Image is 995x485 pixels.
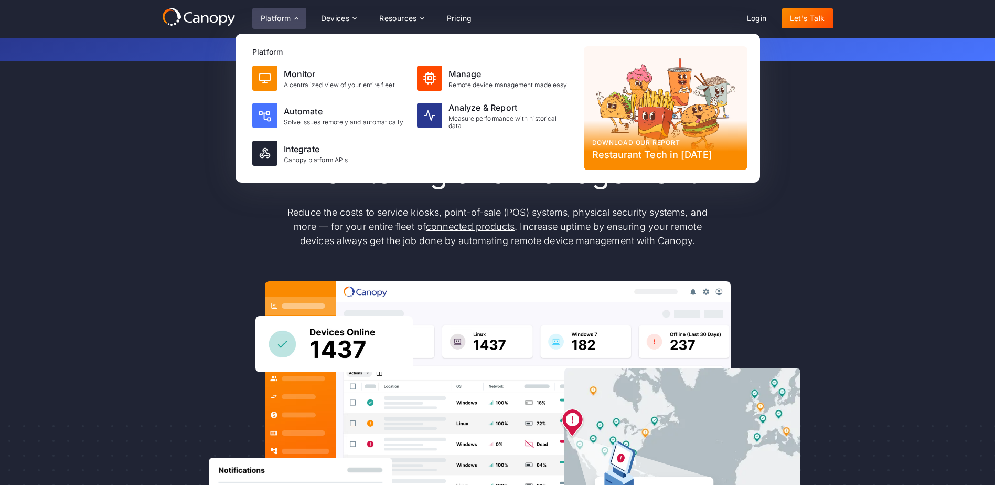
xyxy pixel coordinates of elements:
[284,119,403,126] div: Solve issues remotely and automatically
[413,61,575,95] a: ManageRemote device management made easy
[284,68,395,80] div: Monitor
[284,143,348,155] div: Integrate
[248,136,411,170] a: IntegrateCanopy platform APIs
[448,101,571,114] div: Analyze & Report
[261,15,291,22] div: Platform
[426,221,515,232] a: connected products
[413,97,575,134] a: Analyze & ReportMeasure performance with historical data
[284,105,403,118] div: Automate
[321,15,350,22] div: Devices
[739,8,775,28] a: Login
[248,61,411,95] a: MonitorA centralized view of your entire fleet
[252,46,575,57] div: Platform
[255,316,413,372] img: Canopy sees how many devices are online
[782,8,833,28] a: Let's Talk
[592,147,739,162] div: Restaurant Tech in [DATE]
[448,115,571,130] div: Measure performance with historical data
[313,8,365,29] div: Devices
[448,81,568,89] div: Remote device management made easy
[592,138,739,147] div: Download our report
[248,97,411,134] a: AutomateSolve issues remotely and automatically
[438,8,480,28] a: Pricing
[284,81,395,89] div: A centralized view of your entire fleet
[252,8,306,29] div: Platform
[284,156,348,164] div: Canopy platform APIs
[584,46,747,170] a: Download our reportRestaurant Tech in [DATE]
[448,68,568,80] div: Manage
[371,8,432,29] div: Resources
[277,205,718,248] p: Reduce the costs to service kiosks, point-of-sale (POS) systems, physical security systems, and m...
[379,15,417,22] div: Resources
[236,34,760,183] nav: Platform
